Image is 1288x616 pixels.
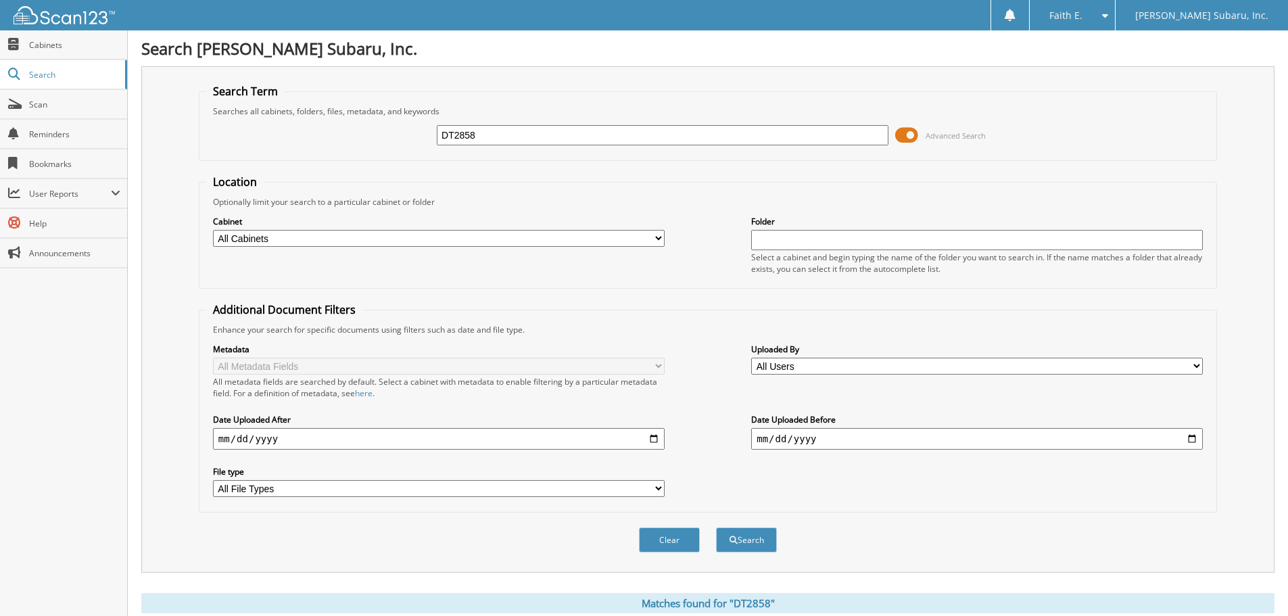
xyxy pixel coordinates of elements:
[1049,11,1082,20] span: Faith E.
[206,174,264,189] legend: Location
[213,216,665,227] label: Cabinet
[29,69,118,80] span: Search
[1135,11,1268,20] span: [PERSON_NAME] Subaru, Inc.
[926,131,986,141] span: Advanced Search
[206,84,285,99] legend: Search Term
[213,414,665,425] label: Date Uploaded After
[29,128,120,140] span: Reminders
[29,158,120,170] span: Bookmarks
[751,216,1203,227] label: Folder
[213,428,665,450] input: start
[206,324,1210,335] div: Enhance your search for specific documents using filters such as date and file type.
[14,6,115,24] img: scan123-logo-white.svg
[716,527,777,552] button: Search
[29,247,120,259] span: Announcements
[213,466,665,477] label: File type
[751,343,1203,355] label: Uploaded By
[141,37,1274,60] h1: Search [PERSON_NAME] Subaru, Inc.
[751,252,1203,275] div: Select a cabinet and begin typing the name of the folder you want to search in. If the name match...
[639,527,700,552] button: Clear
[206,302,362,317] legend: Additional Document Filters
[213,376,665,399] div: All metadata fields are searched by default. Select a cabinet with metadata to enable filtering b...
[141,593,1274,613] div: Matches found for "DT2858"
[206,196,1210,208] div: Optionally limit your search to a particular cabinet or folder
[355,387,373,399] a: here
[29,218,120,229] span: Help
[751,414,1203,425] label: Date Uploaded Before
[29,188,111,199] span: User Reports
[29,99,120,110] span: Scan
[213,343,665,355] label: Metadata
[751,428,1203,450] input: end
[29,39,120,51] span: Cabinets
[206,105,1210,117] div: Searches all cabinets, folders, files, metadata, and keywords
